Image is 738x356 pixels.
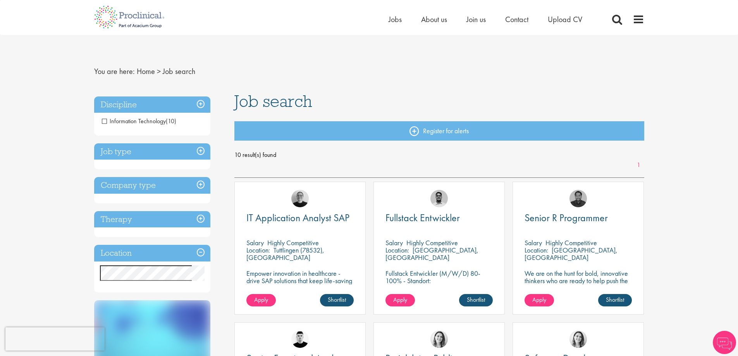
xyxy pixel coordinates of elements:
[246,294,276,306] a: Apply
[254,296,268,304] span: Apply
[94,211,210,228] h3: Therapy
[525,270,632,299] p: We are on the hunt for bold, innovative thinkers who are ready to help push the boundaries of sci...
[94,245,210,261] h3: Location
[234,91,312,112] span: Job search
[598,294,632,306] a: Shortlist
[94,96,210,113] h3: Discipline
[406,238,458,247] p: Highly Competitive
[525,238,542,247] span: Salary
[569,190,587,207] img: Mike Raletz
[633,161,644,170] a: 1
[157,66,161,76] span: >
[246,246,324,262] p: Tuttlingen (78532), [GEOGRAPHIC_DATA]
[525,246,618,262] p: [GEOGRAPHIC_DATA], [GEOGRAPHIC_DATA]
[102,117,176,125] span: Information Technology
[267,238,319,247] p: Highly Competitive
[532,296,546,304] span: Apply
[291,190,309,207] img: Emma Pretorious
[5,327,105,351] iframe: reCAPTCHA
[385,246,478,262] p: [GEOGRAPHIC_DATA], [GEOGRAPHIC_DATA]
[246,213,354,223] a: IT Application Analyst SAP
[163,66,195,76] span: Job search
[246,246,270,255] span: Location:
[525,246,548,255] span: Location:
[94,143,210,160] h3: Job type
[545,238,597,247] p: Highly Competitive
[459,294,493,306] a: Shortlist
[430,190,448,207] img: Timothy Deschamps
[525,211,608,224] span: Senior R Programmer
[385,270,493,306] p: Fullstack Entwickler (M/W/D) 80-100% - Standort: [GEOGRAPHIC_DATA], [GEOGRAPHIC_DATA] - Arbeitsze...
[320,294,354,306] a: Shortlist
[421,14,447,24] a: About us
[385,211,460,224] span: Fullstack Entwickler
[246,211,349,224] span: IT Application Analyst SAP
[234,121,644,141] a: Register for alerts
[389,14,402,24] a: Jobs
[393,296,407,304] span: Apply
[291,330,309,348] img: Patrick Melody
[713,331,736,354] img: Chatbot
[525,213,632,223] a: Senior R Programmer
[466,14,486,24] a: Join us
[505,14,528,24] a: Contact
[525,294,554,306] a: Apply
[246,270,354,292] p: Empower innovation in healthcare - drive SAP solutions that keep life-saving technology running s...
[137,66,155,76] a: breadcrumb link
[430,330,448,348] img: Nur Ergiydiren
[246,238,264,247] span: Salary
[385,213,493,223] a: Fullstack Entwickler
[166,117,176,125] span: (10)
[385,246,409,255] span: Location:
[94,66,135,76] span: You are here:
[569,330,587,348] img: Nur Ergiydiren
[102,117,166,125] span: Information Technology
[234,149,644,161] span: 10 result(s) found
[94,177,210,194] h3: Company type
[548,14,582,24] a: Upload CV
[385,294,415,306] a: Apply
[385,238,403,247] span: Salary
